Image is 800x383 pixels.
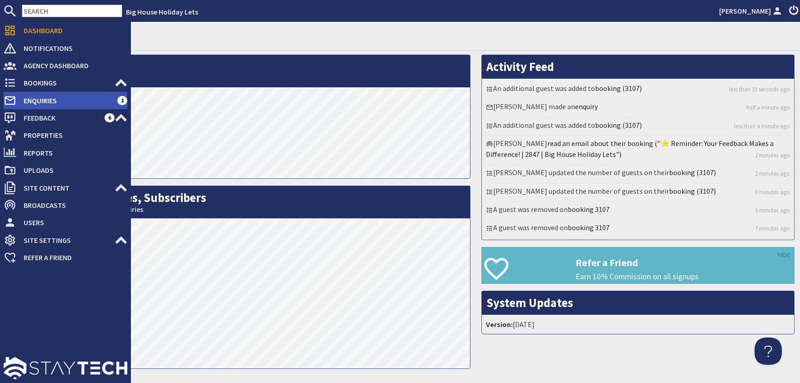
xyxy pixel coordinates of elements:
[481,247,795,284] a: Refer a Friend Earn 10% Commission on all signups
[22,5,122,17] input: SEARCH
[484,220,792,237] li: A guest was removed on
[484,81,792,99] li: An additional guest was added to
[484,165,792,183] li: [PERSON_NAME] updated the number of guests on their
[575,271,794,282] p: Earn 10% Commission on all signups
[755,169,790,178] a: 2 minutes ago
[4,233,127,247] a: Site Settings
[16,76,115,90] span: Bookings
[16,215,127,230] span: Users
[126,7,198,16] a: Big House Holiday Lets
[755,151,790,160] a: 2 minutes ago
[734,122,790,131] a: less than a minute ago
[105,113,115,122] span: 6
[669,168,716,177] a: booking (3107)
[568,223,610,232] a: booking 3107
[28,186,470,218] h2: Bookings, Enquiries, Subscribers
[16,111,105,125] span: Feedback
[4,76,127,90] a: Bookings
[595,121,642,130] a: booking (3107)
[16,58,127,73] span: Agency Dashboard
[16,181,115,195] span: Site Content
[4,23,127,38] a: Dashboard
[4,41,127,55] a: Notifications
[4,250,127,265] a: Refer a Friend
[486,59,554,74] a: Activity Feed
[484,317,792,332] li: [DATE]
[4,93,127,108] a: Enquiries 2
[4,215,127,230] a: Users
[484,184,792,202] li: [PERSON_NAME] updated the number of guests on their
[575,102,598,111] a: enquiry
[575,257,794,268] h3: Refer a Friend
[4,58,127,73] a: Agency Dashboard
[16,93,117,108] span: Enquiries
[719,5,784,16] a: [PERSON_NAME]
[484,118,792,136] li: An additional guest was added to
[746,103,790,112] a: half a minute ago
[16,41,127,55] span: Notifications
[4,198,127,212] a: Broadcasts
[755,224,790,233] a: 7 minutes ago
[755,206,790,215] a: 6 minutes ago
[16,250,127,265] span: Refer a Friend
[16,23,127,38] span: Dashboard
[484,99,792,117] li: [PERSON_NAME] made an
[4,111,127,125] a: Feedback 6
[16,128,127,142] span: Properties
[669,186,716,196] a: booking (3107)
[595,84,642,93] a: booking (3107)
[28,55,470,87] h2: Visits per Day
[729,85,790,94] a: less than 10 seconds ago
[4,181,127,195] a: Site Content
[4,128,127,142] a: Properties
[486,320,513,329] strong: Version:
[4,146,127,160] a: Reports
[4,357,127,379] img: staytech_l_w-4e588a39d9fa60e82540d7cfac8cfe4b7147e857d3e8dbdfbd41c59d52db0ec4.svg
[486,139,774,159] a: read an email about their booking ("⭐ Reminder: Your Feedback Makes a Difference! | 2847 | Big Ho...
[32,74,465,83] small: This Month: 5819 Visits
[16,198,127,212] span: Broadcasts
[755,188,790,197] a: 6 minutes ago
[484,136,792,165] li: [PERSON_NAME]
[16,163,127,177] span: Uploads
[778,250,790,260] a: HIDE
[16,233,115,247] span: Site Settings
[16,146,127,160] span: Reports
[4,163,127,177] a: Uploads
[486,295,573,310] a: System Updates
[484,202,792,220] li: A guest was removed on
[32,205,465,214] small: This Month: 6 Bookings, 4 Enquiries
[755,338,782,365] iframe: Toggle Customer Support
[117,96,127,105] span: 2
[568,205,610,214] a: booking 3107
